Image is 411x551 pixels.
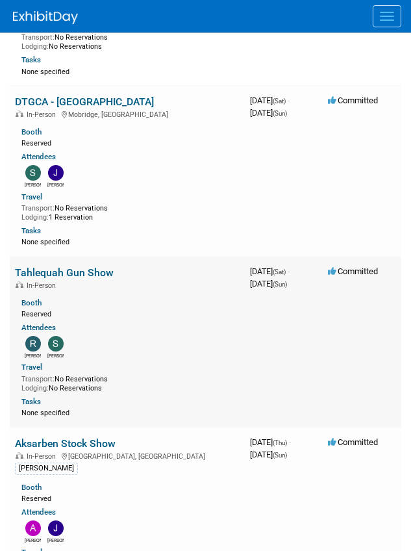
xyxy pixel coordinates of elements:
[373,5,401,27] button: Menu
[13,11,78,24] img: ExhibitDay
[250,437,291,447] span: [DATE]
[250,108,287,118] span: [DATE]
[47,536,64,544] div: Julissa Linares
[25,165,41,181] img: Steve Phillips
[273,281,287,288] span: (Sun)
[25,181,41,188] div: Steve Phillips
[273,97,286,105] span: (Sat)
[328,266,378,276] span: Committed
[27,452,60,461] span: In-Person
[21,213,49,222] span: Lodging:
[328,437,378,447] span: Committed
[21,152,56,161] a: Attendees
[328,96,378,105] span: Committed
[27,110,60,119] span: In-Person
[21,127,42,136] a: Booth
[21,55,41,64] a: Tasks
[250,279,287,288] span: [DATE]
[27,281,60,290] span: In-Person
[25,352,41,359] div: Rob Young
[16,452,23,459] img: In-Person Event
[15,96,154,108] a: DTGCA - [GEOGRAPHIC_DATA]
[21,68,69,76] span: None specified
[15,450,240,461] div: [GEOGRAPHIC_DATA], [GEOGRAPHIC_DATA]
[21,372,240,392] div: No Reservations No Reservations
[21,31,240,51] div: No Reservations No Reservations
[47,352,64,359] div: Sarah Young
[48,165,64,181] img: Justin Armstrong
[21,323,56,332] a: Attendees
[250,266,290,276] span: [DATE]
[21,298,42,307] a: Booth
[21,192,42,201] a: Travel
[288,266,290,276] span: -
[21,307,240,319] div: Reserved
[15,266,114,279] a: Tahlequah Gun Show
[21,483,42,492] a: Booth
[21,409,69,417] span: None specified
[21,33,55,42] span: Transport:
[21,226,41,235] a: Tasks
[16,281,23,288] img: In-Person Event
[47,181,64,188] div: Justin Armstrong
[21,384,49,392] span: Lodging:
[25,520,41,536] img: Andrew Sorenson
[48,336,64,352] img: Sarah Young
[21,363,42,372] a: Travel
[21,201,240,222] div: No Reservations 1 Reservation
[289,437,291,447] span: -
[48,520,64,536] img: Julissa Linares
[21,42,49,51] span: Lodging:
[25,536,41,544] div: Andrew Sorenson
[21,204,55,212] span: Transport:
[15,463,78,474] div: [PERSON_NAME]
[273,110,287,117] span: (Sun)
[15,437,116,450] a: Aksarben Stock Show
[250,96,290,105] span: [DATE]
[21,492,240,504] div: Reserved
[21,136,240,148] div: Reserved
[273,452,287,459] span: (Sun)
[21,397,41,406] a: Tasks
[273,439,287,446] span: (Thu)
[25,336,41,352] img: Rob Young
[15,109,240,119] div: Mobridge, [GEOGRAPHIC_DATA]
[21,238,69,246] span: None specified
[21,507,56,517] a: Attendees
[273,268,286,275] span: (Sat)
[288,96,290,105] span: -
[16,110,23,117] img: In-Person Event
[250,450,287,459] span: [DATE]
[21,375,55,383] span: Transport:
